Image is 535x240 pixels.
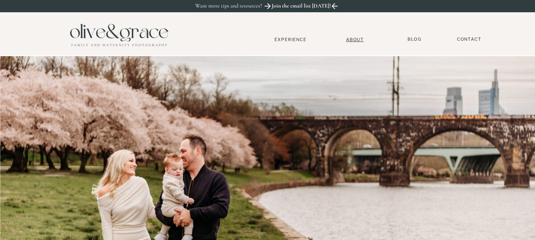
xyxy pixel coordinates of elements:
[271,3,332,11] a: Join the email list [DATE]!
[343,37,367,42] a: About
[453,36,485,42] a: Contact
[265,37,317,42] a: Experience
[195,3,279,9] p: Want more tips and resources?
[405,36,425,42] a: BLOG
